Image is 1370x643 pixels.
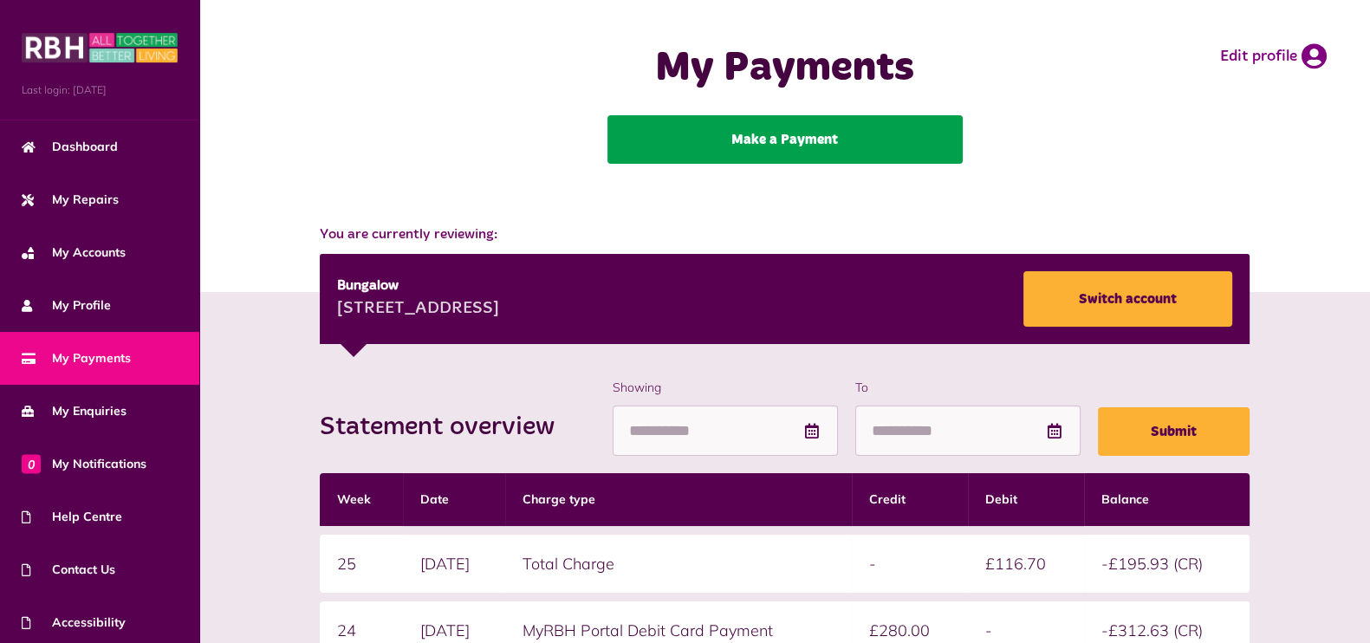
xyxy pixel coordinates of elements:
[505,535,852,593] td: Total Charge
[22,191,119,209] span: My Repairs
[607,115,963,164] a: Make a Payment
[22,82,178,98] span: Last login: [DATE]
[1084,535,1250,593] td: -£195.93 (CR)
[1098,407,1250,456] button: Submit
[510,43,1061,94] h1: My Payments
[320,473,403,526] th: Week
[22,454,41,473] span: 0
[320,224,1249,245] span: You are currently reviewing:
[320,535,403,593] td: 25
[1084,473,1250,526] th: Balance
[22,508,122,526] span: Help Centre
[613,379,838,397] label: Showing
[337,276,499,296] div: Bungalow
[855,379,1081,397] label: To
[852,535,968,593] td: -
[403,473,505,526] th: Date
[968,535,1084,593] td: £116.70
[22,138,118,156] span: Dashboard
[22,30,178,65] img: MyRBH
[337,296,499,322] div: [STREET_ADDRESS]
[1023,271,1232,327] a: Switch account
[22,561,115,579] span: Contact Us
[22,349,131,367] span: My Payments
[403,535,505,593] td: [DATE]
[852,473,968,526] th: Credit
[505,473,852,526] th: Charge type
[22,614,126,632] span: Accessibility
[22,402,127,420] span: My Enquiries
[22,455,146,473] span: My Notifications
[22,296,111,315] span: My Profile
[968,473,1084,526] th: Debit
[320,412,572,443] h2: Statement overview
[22,244,126,262] span: My Accounts
[1220,43,1327,69] a: Edit profile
